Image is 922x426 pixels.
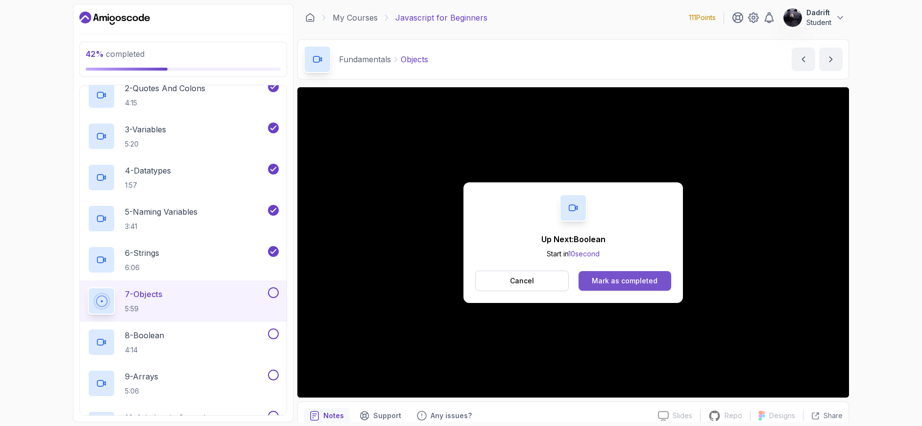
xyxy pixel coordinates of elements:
button: previous content [792,48,815,71]
button: next content [819,48,843,71]
p: 111 Points [689,13,716,23]
p: 9 - Arrays [125,371,158,382]
p: 3:41 [125,222,197,231]
p: 7 - Objects [125,288,162,300]
p: 6:06 [125,263,159,273]
a: Dashboard [305,13,315,23]
button: 9-Arrays5:06 [88,370,279,397]
button: Feedback button [411,408,478,424]
button: user profile imageDadriftStudent [783,8,845,27]
p: Cancel [510,276,534,286]
p: Designs [769,411,795,421]
p: Support [373,411,401,421]
p: 4 - Datatypes [125,165,171,176]
span: completed [86,49,145,59]
p: Javascript for Beginners [395,12,487,24]
p: 6 - Strings [125,247,159,259]
p: Slides [673,411,692,421]
p: Student [806,18,831,27]
p: Up Next: Boolean [541,233,606,245]
p: 4:14 [125,345,164,355]
p: 3 - Variables [125,124,166,135]
button: 3-Variables5:20 [88,123,279,150]
a: My Courses [333,12,378,24]
p: Notes [323,411,344,421]
button: 2-Quotes And Colons4:15 [88,81,279,109]
p: Objects [401,53,428,65]
button: 8-Boolean4:14 [88,328,279,356]
p: 5:20 [125,139,166,149]
button: Support button [354,408,407,424]
button: notes button [304,408,350,424]
p: 5:59 [125,304,162,314]
p: Dadrift [806,8,831,18]
button: 5-Naming Variables3:41 [88,205,279,232]
button: 4-Datatypes1:57 [88,164,279,191]
button: Share [803,411,843,421]
p: Start in [541,249,606,259]
p: 1:57 [125,180,171,190]
button: 6-Strings6:06 [88,246,279,274]
p: 8 - Boolean [125,329,164,341]
div: Mark as completed [592,276,657,286]
span: 42 % [86,49,104,59]
button: Mark as completed [579,271,671,291]
p: 4:15 [125,98,205,108]
p: Repo [725,411,742,421]
p: Any issues? [431,411,472,421]
p: 5 - Naming Variables [125,206,197,218]
p: 10 - Aritehemic Operations [125,412,219,424]
p: Fundamentals [339,53,391,65]
img: user profile image [783,8,802,27]
button: Cancel [475,271,569,291]
span: 10 second [568,250,600,258]
p: 2 - Quotes And Colons [125,82,205,94]
a: Dashboard [79,10,150,26]
iframe: 7 - Objects [297,87,849,398]
p: 5:06 [125,386,158,396]
button: 7-Objects5:59 [88,287,279,315]
p: Share [824,411,843,421]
